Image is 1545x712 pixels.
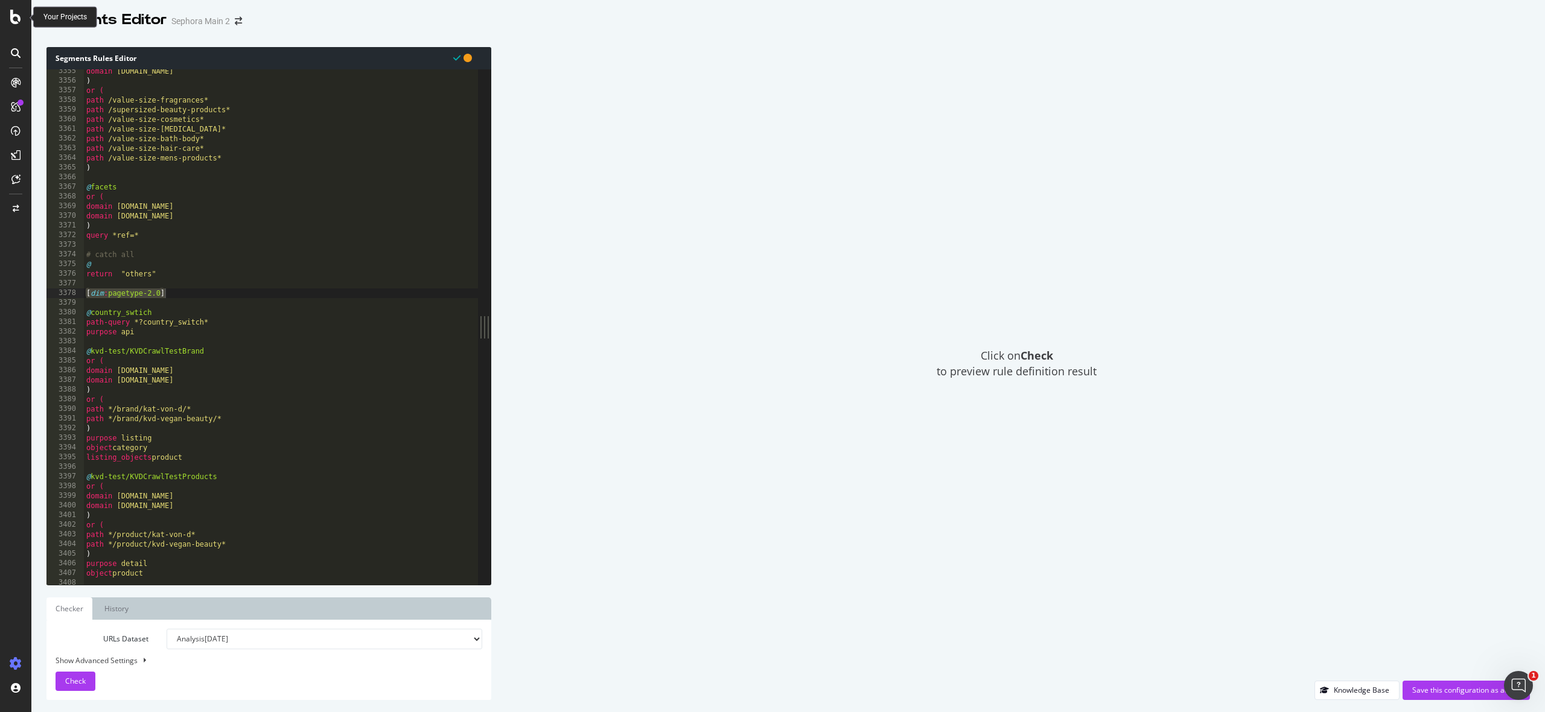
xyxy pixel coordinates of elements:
div: 3374 [46,250,84,259]
div: 3398 [46,482,84,491]
div: 3386 [46,366,84,375]
div: 3383 [46,337,84,346]
span: Check [65,676,86,686]
div: 3392 [46,424,84,433]
div: 3406 [46,559,84,568]
div: 3364 [46,153,84,163]
div: Show Advanced Settings [46,655,473,666]
div: 3389 [46,395,84,404]
div: 3367 [46,182,84,192]
div: 3378 [46,288,84,298]
div: 3370 [46,211,84,221]
div: 3404 [46,539,84,549]
div: 3359 [46,105,84,115]
a: Checker [46,597,92,620]
div: 3371 [46,221,84,230]
div: 3408 [46,578,84,588]
button: Knowledge Base [1314,681,1400,700]
div: 3388 [46,385,84,395]
div: 3379 [46,298,84,308]
label: URLs Dataset [46,629,158,649]
div: 3369 [46,202,84,211]
div: 3357 [46,86,84,95]
div: 3375 [46,259,84,269]
button: Save this configuration as active [1403,681,1530,700]
div: 3391 [46,414,84,424]
div: Your Projects [43,12,87,22]
span: 1 [1529,671,1538,681]
div: 3358 [46,95,84,105]
a: Knowledge Base [1314,685,1400,695]
div: 3381 [46,317,84,327]
div: 3361 [46,124,84,134]
span: Click on to preview rule definition result [937,348,1097,379]
div: 3377 [46,279,84,288]
a: History [95,597,138,620]
iframe: Intercom live chat [1504,671,1533,700]
div: 3400 [46,501,84,510]
div: 3407 [46,568,84,578]
span: You have unsaved modifications [463,52,472,63]
div: 3355 [46,66,84,76]
div: 3366 [46,173,84,182]
span: Syntax is valid [453,52,460,63]
div: 3403 [46,530,84,539]
div: Knowledge Base [1334,685,1389,695]
div: Sephora Main 2 [171,15,230,27]
div: 3385 [46,356,84,366]
div: 3368 [46,192,84,202]
div: 3402 [46,520,84,530]
div: 3376 [46,269,84,279]
button: Check [56,672,95,691]
div: 3390 [46,404,84,414]
div: 3394 [46,443,84,453]
div: 3356 [46,76,84,86]
div: 3387 [46,375,84,385]
div: 3363 [46,144,84,153]
div: Save this configuration as active [1412,685,1520,695]
div: 3382 [46,327,84,337]
div: arrow-right-arrow-left [235,17,242,25]
div: 3397 [46,472,84,482]
div: 3372 [46,230,84,240]
div: 3396 [46,462,84,472]
div: 3380 [46,308,84,317]
div: 3384 [46,346,84,356]
div: 3401 [46,510,84,520]
strong: Check [1021,348,1053,363]
div: Segments Editor [41,10,167,30]
div: 3395 [46,453,84,462]
div: 3360 [46,115,84,124]
div: 3365 [46,163,84,173]
div: 3399 [46,491,84,501]
div: 3373 [46,240,84,250]
div: 3393 [46,433,84,443]
div: 3362 [46,134,84,144]
div: Segments Rules Editor [46,47,491,69]
div: 3405 [46,549,84,559]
